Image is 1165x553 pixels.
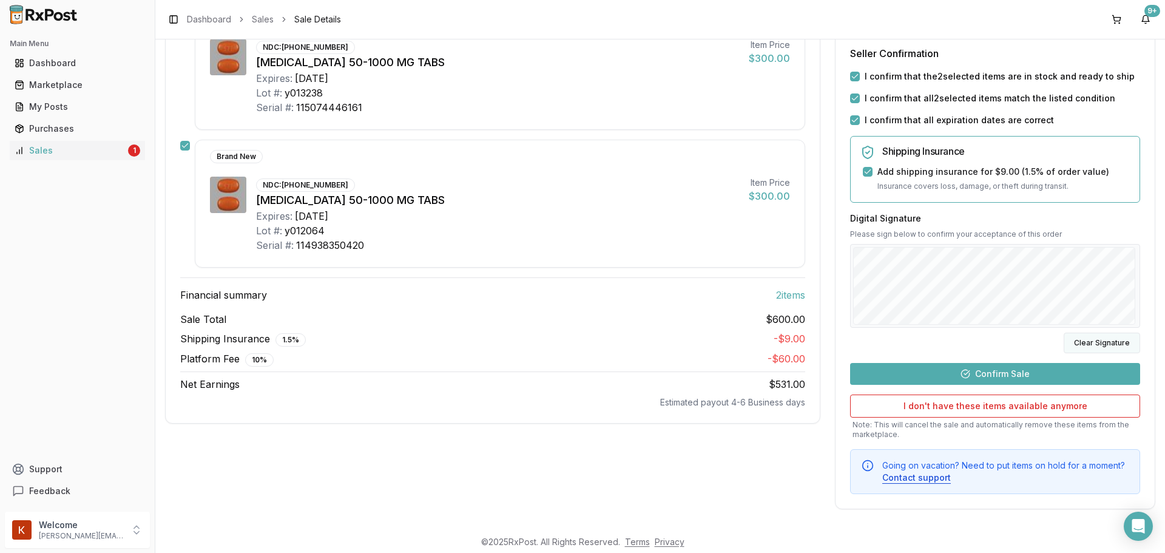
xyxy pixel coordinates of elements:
div: [MEDICAL_DATA] 50-1000 MG TABS [256,54,739,71]
div: Open Intercom Messenger [1124,512,1153,541]
div: NDC: [PHONE_NUMBER] [256,178,355,192]
div: 10 % [245,353,274,367]
div: Expires: [256,209,292,223]
div: Brand New [210,150,263,163]
label: I confirm that the 2 selected items are in stock and ready to ship [865,70,1135,83]
div: Estimated payout 4-6 Business days [180,396,805,409]
div: [DATE] [295,209,328,223]
span: Sale Details [294,13,341,25]
div: Item Price [749,39,790,51]
a: Sales1 [10,140,145,161]
img: Janumet 50-1000 MG TABS [210,177,246,213]
span: Shipping Insurance [180,331,306,347]
div: $300.00 [749,51,790,66]
a: Purchases [10,118,145,140]
span: Platform Fee [180,351,274,367]
div: 1 [128,144,140,157]
div: My Posts [15,101,140,113]
label: I confirm that all 2 selected items match the listed condition [865,92,1115,104]
span: $600.00 [766,312,805,327]
button: 9+ [1136,10,1155,29]
button: Dashboard [5,53,150,73]
label: I confirm that all expiration dates are correct [865,114,1054,126]
label: Add shipping insurance for $9.00 ( 1.5 % of order value) [877,166,1109,178]
div: Going on vacation? Need to put items on hold for a moment? [882,460,1130,484]
button: Feedback [5,480,150,502]
button: Purchases [5,119,150,138]
span: 2 item s [776,288,805,302]
span: Feedback [29,485,70,497]
div: 9+ [1144,5,1160,17]
span: Sale Total [180,312,226,327]
a: Dashboard [187,13,231,25]
img: Janumet 50-1000 MG TABS [210,39,246,75]
button: My Posts [5,97,150,117]
button: Clear Signature [1064,333,1140,353]
p: Insurance covers loss, damage, or theft during transit. [877,180,1130,192]
div: Dashboard [15,57,140,69]
div: 114938350420 [296,238,364,253]
img: RxPost Logo [5,5,83,24]
button: I don't have these items available anymore [850,395,1140,418]
button: Marketplace [5,75,150,95]
h3: Digital Signature [850,212,1140,225]
div: Lot #: [256,86,282,100]
div: Serial #: [256,238,294,253]
span: $531.00 [769,378,805,390]
h5: Shipping Insurance [882,146,1130,156]
a: Terms [625,537,650,547]
p: Note: This will cancel the sale and automatically remove these items from the marketplace. [850,420,1140,439]
span: Financial summary [180,288,267,302]
h3: Seller Confirmation [850,46,1140,61]
div: Marketplace [15,79,140,91]
a: Marketplace [10,74,145,96]
div: $300.00 [749,189,790,203]
button: Contact support [882,472,951,484]
div: y012064 [285,223,325,238]
div: Item Price [749,177,790,189]
a: Privacy [655,537,684,547]
h2: Main Menu [10,39,145,49]
div: 1.5 % [275,333,306,347]
a: Dashboard [10,52,145,74]
div: Expires: [256,71,292,86]
span: - $9.00 [774,333,805,345]
div: [MEDICAL_DATA] 50-1000 MG TABS [256,192,739,209]
p: Welcome [39,519,123,531]
img: User avatar [12,520,32,540]
div: Lot #: [256,223,282,238]
span: Net Earnings [180,377,240,392]
div: Sales [15,144,126,157]
a: Sales [252,13,274,25]
div: Purchases [15,123,140,135]
a: My Posts [10,96,145,118]
nav: breadcrumb [187,13,341,25]
div: Serial #: [256,100,294,115]
div: NDC: [PHONE_NUMBER] [256,41,355,54]
button: Confirm Sale [850,363,1140,385]
button: Support [5,458,150,480]
div: y013238 [285,86,323,100]
span: - $60.00 [768,353,805,365]
p: Please sign below to confirm your acceptance of this order [850,229,1140,239]
div: 115074446161 [296,100,362,115]
p: [PERSON_NAME][EMAIL_ADDRESS][DOMAIN_NAME] [39,531,123,541]
div: [DATE] [295,71,328,86]
button: Sales1 [5,141,150,160]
